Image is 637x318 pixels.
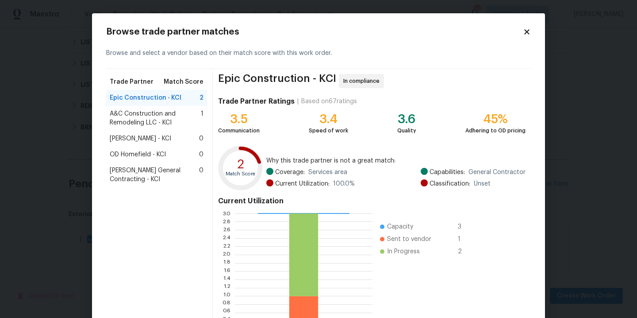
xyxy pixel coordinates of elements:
div: 45% [465,115,526,124]
text: 2.6 [223,227,230,233]
text: Match Score [226,171,255,176]
div: 3.4 [309,115,348,124]
text: 1.0 [223,293,230,299]
span: 100.0 % [333,179,355,188]
span: [PERSON_NAME] General Contracting - KCI [110,166,199,184]
span: General Contractor [468,168,526,177]
span: In compliance [343,77,383,85]
span: Services area [308,168,347,177]
span: Current Utilization: [275,179,330,188]
span: Trade Partner [110,78,153,86]
text: 2.2 [223,244,230,249]
div: Quality [397,126,416,135]
span: Why this trade partner is not a great match: [266,156,526,165]
text: 1.4 [223,277,230,282]
h2: Browse trade partner matches [106,27,523,36]
span: OD Homefield - KCI [110,150,166,159]
text: 1.6 [224,268,230,274]
div: 3.5 [218,115,260,124]
span: Sent to vendor [387,235,431,244]
span: In Progress [387,247,420,256]
span: 0 [199,166,203,184]
span: 1 [458,235,472,244]
text: 0.6 [223,310,230,315]
div: 3.6 [397,115,416,124]
span: Capacity [387,222,413,231]
span: Epic Construction - KCI [218,74,336,88]
span: Match Score [164,78,203,86]
h4: Current Utilization [218,197,526,206]
span: 0 [199,150,203,159]
span: 2 [200,93,203,102]
h4: Trade Partner Ratings [218,97,295,106]
div: Communication [218,126,260,135]
span: Capabilities: [430,168,465,177]
span: Classification: [430,179,470,188]
span: A&C Construction and Remodeling LLC - KCI [110,109,201,127]
text: 3.0 [223,211,230,216]
text: 2.0 [223,252,230,257]
span: 1 [201,109,203,127]
span: Unset [474,179,491,188]
div: | [295,97,301,106]
span: Epic Construction - KCI [110,93,181,102]
div: Adhering to OD pricing [465,126,526,135]
span: 3 [458,222,472,231]
span: 2 [458,247,472,256]
text: 1.8 [223,260,230,266]
div: Speed of work [309,126,348,135]
span: Coverage: [275,168,305,177]
div: Based on 67 ratings [301,97,357,106]
text: 2.8 [223,219,230,224]
span: 0 [199,134,203,143]
text: 2 [237,158,244,171]
text: 1.2 [224,285,230,291]
text: 2.4 [223,236,230,241]
span: [PERSON_NAME] - KCI [110,134,171,143]
text: 0.8 [222,302,230,307]
div: Browse and select a vendor based on their match score with this work order. [106,38,531,69]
